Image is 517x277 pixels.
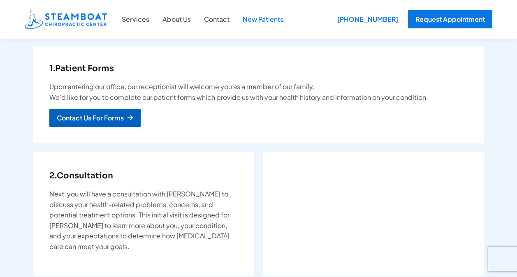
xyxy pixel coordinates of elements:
a: Contact Us For Forms [49,109,141,127]
h6: Consultation [49,169,238,182]
a: Contact [197,14,236,25]
strong: 2. [49,171,57,181]
img: Steamboat Chiropractic Center [25,9,107,29]
p: Next, you will have a consultation with [PERSON_NAME] to discuss your health-related problems, co... [49,189,238,252]
iframe: Steamboat Chiropractic Center Office [263,152,484,276]
strong: 1. [49,63,55,74]
a: Request Appointment [408,10,492,28]
a: [PHONE_NUMBER] [332,10,400,28]
a: Services [115,14,156,25]
div: [PHONE_NUMBER] [332,10,404,28]
p: Upon entering our office, our receptionist will welcome you as a member of our family. We’d like ... [49,81,468,102]
div: Contact Us For Forms [57,115,124,121]
h6: Patient Forms [49,62,468,75]
a: New Patients [236,14,290,25]
a: About Us [156,14,197,25]
nav: Site Navigation [115,9,290,29]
